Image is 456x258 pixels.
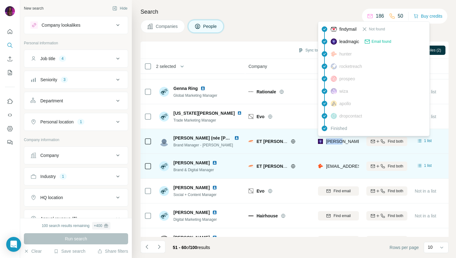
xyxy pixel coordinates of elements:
span: Social + Content Manager [173,193,217,197]
button: Use Surfe API [5,109,15,121]
button: Annual revenue ($) [24,211,128,226]
img: Avatar [159,236,169,246]
button: Hide [108,4,132,13]
button: Clear [24,248,42,254]
span: prospeo [339,76,355,82]
div: New search [24,6,43,11]
button: Company lookalikes [24,18,128,33]
span: rocketreach [339,63,362,69]
div: Personal location [40,119,74,125]
span: Global Marketing Manager [173,93,217,98]
span: Find both [388,213,403,219]
div: Industry [40,173,56,180]
img: Logo of Rationale [248,91,253,92]
span: Rationale [257,89,276,95]
p: 186 [376,12,384,20]
span: Genna Ring [173,85,198,91]
img: provider hunter logo [318,163,323,169]
div: HQ location [40,194,63,201]
span: dropcontact [339,113,362,119]
img: Avatar [159,112,169,122]
span: of [186,245,190,250]
span: Digital Marketing Manager [173,217,217,222]
img: Logo of ET Browne Drug Co. Inc. [248,165,253,167]
span: apollo [339,100,351,107]
span: Not in a list [415,213,436,218]
div: Annual revenue ($) [40,216,77,222]
span: Companies [156,23,178,29]
button: Find both [366,186,407,196]
span: Evo [257,113,265,120]
p: 50 [398,12,403,20]
button: Find both [366,236,407,245]
button: Use Surfe on LinkedIn [5,96,15,107]
img: Avatar [159,186,169,196]
p: Company information [24,137,128,143]
img: LinkedIn logo [212,185,217,190]
img: provider leadmagic logo [318,138,323,145]
img: Avatar [5,6,15,16]
img: LinkedIn logo [237,111,242,116]
span: Not in a list [415,189,436,193]
div: Company lookalikes [42,22,80,28]
button: Buy credits [414,12,442,20]
img: Avatar [159,136,169,146]
span: [PERSON_NAME][EMAIL_ADDRESS][DOMAIN_NAME] [326,139,435,144]
span: [EMAIL_ADDRESS][DOMAIN_NAME] [326,164,400,169]
button: Find email [318,186,359,196]
button: Find email [318,211,359,220]
button: Search [5,40,15,51]
button: Enrich CSV [5,53,15,64]
img: Avatar [159,211,169,221]
img: provider findymail logo [331,26,337,32]
div: Open Intercom Messenger [6,237,21,252]
button: My lists [5,67,15,78]
span: Finished [331,125,347,131]
span: Trade Marketing Manager [173,118,216,122]
button: Personal location1 [24,114,128,129]
div: Seniority [40,77,57,83]
div: 4 [59,56,66,61]
span: [PERSON_NAME] (née [PERSON_NAME]) [173,136,259,140]
span: Company [248,63,267,69]
button: Department [24,93,128,108]
button: Job title4 [24,51,128,66]
span: ET [PERSON_NAME] Drug Co. Inc. [257,164,328,169]
img: LinkedIn logo [212,160,217,165]
span: [PERSON_NAME] [173,160,210,166]
button: Industry1 [24,169,128,184]
span: leadmagic [339,38,359,45]
img: provider leadmagic logo [331,38,337,45]
span: Find both [388,163,403,169]
img: provider apollo logo [331,100,337,107]
span: [PERSON_NAME] [173,209,210,216]
span: People [203,23,217,29]
div: Company [40,152,59,158]
span: 1 list [424,163,432,168]
span: Email found [372,39,391,44]
button: Sync to Pipedrive (2) [294,46,344,55]
p: Personal information [24,40,128,46]
img: Logo of ET Browne Drug Co. Inc. [248,140,253,142]
span: Rows per page [390,244,419,251]
div: 3 [61,77,68,82]
span: ET [PERSON_NAME] Drug Co. Inc. [257,139,328,144]
img: Avatar [159,161,169,171]
button: Navigate to next page [153,241,165,253]
img: provider dropcontact logo [331,113,337,119]
button: Find email [318,236,359,245]
span: findymail [339,26,356,32]
img: LinkedIn logo [212,235,217,240]
button: Find both [366,162,407,171]
button: Navigate to previous page [141,241,153,253]
button: Company [24,148,128,163]
button: Feedback [5,137,15,148]
button: Share filters [97,248,128,254]
img: LinkedIn logo [200,86,205,91]
img: provider hunter logo [331,51,337,57]
img: provider wiza logo [331,88,337,94]
span: Find email [333,213,351,219]
span: results [173,245,210,250]
div: Job title [40,56,55,62]
span: [PERSON_NAME] [173,234,210,241]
